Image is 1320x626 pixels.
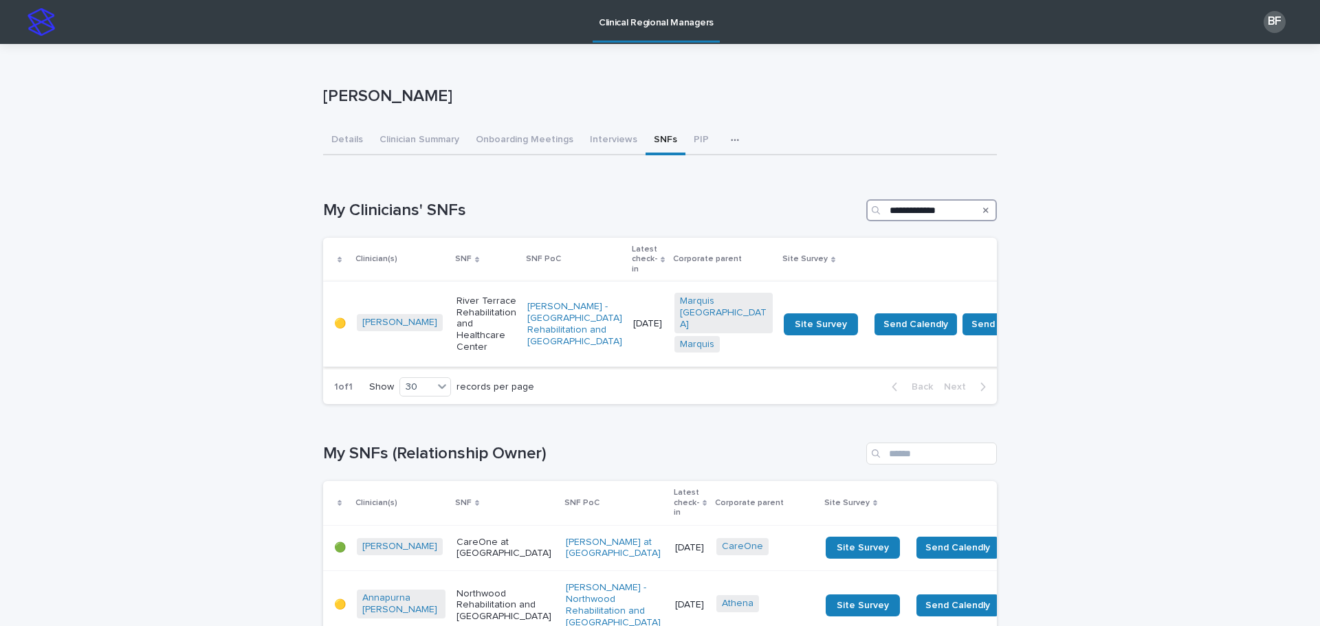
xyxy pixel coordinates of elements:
button: Send Survey [962,313,1037,335]
button: PIP [685,126,717,155]
input: Search [866,199,997,221]
p: [DATE] [633,318,663,330]
img: stacker-logo-s-only.png [27,8,55,36]
p: 🟡 [334,318,346,330]
p: SNF PoC [564,495,599,511]
span: Site Survey [837,601,889,610]
tr: 🟡[PERSON_NAME] River Terrace Rehabilitation and Healthcare Center[PERSON_NAME] - [GEOGRAPHIC_DATA... [323,282,1059,367]
p: [DATE] [675,542,705,554]
span: Send Calendly [925,541,990,555]
p: 1 of 1 [323,370,364,404]
h1: My Clinicians' SNFs [323,201,861,221]
span: Site Survey [837,543,889,552]
p: Corporate parent [673,251,742,267]
p: Clinician(s) [355,251,397,267]
span: Send Survey [971,317,1028,331]
a: [PERSON_NAME] [362,541,437,552]
button: Send Calendly [916,537,999,559]
a: CareOne [722,541,763,552]
a: Marquis [GEOGRAPHIC_DATA] [680,295,767,330]
p: 🟢 [334,542,346,554]
p: records per page [456,381,534,393]
p: River Terrace Rehabilitation and Healthcare Center [456,295,516,353]
p: Northwood Rehabilitation and [GEOGRAPHIC_DATA] [456,588,555,623]
tr: 🟢[PERSON_NAME] CareOne at [GEOGRAPHIC_DATA][PERSON_NAME] at [GEOGRAPHIC_DATA] [DATE]CareOne Site ... [323,525,1101,571]
p: [PERSON_NAME] [323,87,991,107]
button: Interviews [582,126,646,155]
a: Marquis [680,339,714,350]
p: Site Survey [824,495,870,511]
p: [DATE] [675,599,705,611]
span: Site Survey [795,320,847,329]
p: Latest check-in [632,242,657,277]
span: Back [903,382,933,392]
button: Back [881,381,938,393]
a: Site Survey [826,537,900,559]
a: Site Survey [826,594,900,616]
p: Latest check-in [674,485,699,520]
p: Site Survey [782,251,828,267]
div: 30 [400,380,433,394]
button: Clinician Summary [371,126,467,155]
p: SNF PoC [526,251,561,267]
a: [PERSON_NAME] at [GEOGRAPHIC_DATA] [566,537,664,560]
button: Onboarding Meetings [467,126,582,155]
a: [PERSON_NAME] [362,317,437,328]
h1: My SNFs (Relationship Owner) [323,444,861,464]
button: Send Calendly [874,313,957,335]
a: Site Survey [784,313,858,335]
button: Details [323,126,371,155]
input: Search [866,443,997,465]
a: Annapurna [PERSON_NAME] [362,592,440,616]
a: Athena [722,598,753,610]
span: Send Calendly [925,599,990,612]
p: CareOne at [GEOGRAPHIC_DATA] [456,537,555,560]
p: Show [369,381,394,393]
p: 🟡 [334,599,346,611]
p: Corporate parent [715,495,784,511]
span: Next [944,382,974,392]
p: Clinician(s) [355,495,397,511]
button: Next [938,381,997,393]
button: Send Calendly [916,594,999,616]
button: SNFs [646,126,685,155]
p: SNF [455,251,472,267]
div: BF [1264,11,1286,33]
a: [PERSON_NAME] - [GEOGRAPHIC_DATA] Rehabilitation and [GEOGRAPHIC_DATA] [527,301,622,347]
p: SNF [455,495,472,511]
span: Send Calendly [883,317,948,331]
